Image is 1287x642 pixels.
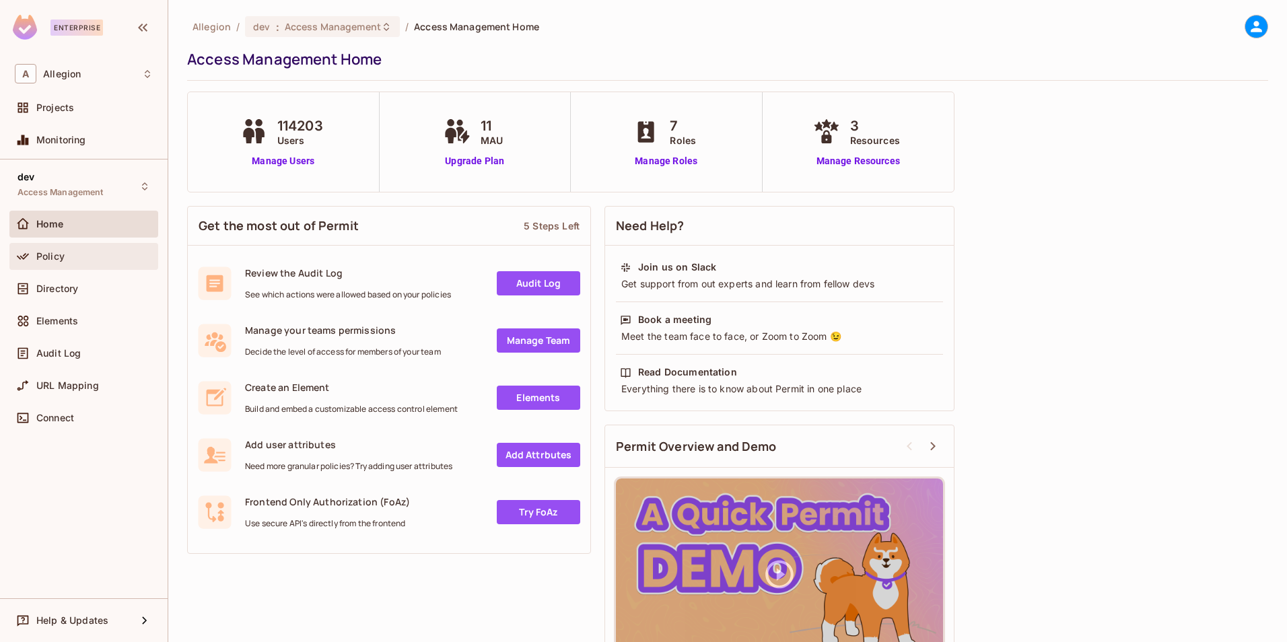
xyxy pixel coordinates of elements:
[36,615,108,626] span: Help & Updates
[638,365,737,379] div: Read Documentation
[616,217,685,234] span: Need Help?
[245,404,458,415] span: Build and embed a customizable access control element
[36,102,74,113] span: Projects
[245,289,451,300] span: See which actions were allowed based on your policies
[245,461,452,472] span: Need more granular policies? Try adding user attributes
[629,154,703,168] a: Manage Roles
[620,277,939,291] div: Get support from out experts and learn from fellow devs
[497,271,580,295] a: Audit Log
[497,328,580,353] a: Manage Team
[277,116,323,136] span: 114203
[245,495,410,508] span: Frontend Only Authorization (FoAz)
[36,219,64,229] span: Home
[497,443,580,467] a: Add Attrbutes
[810,154,907,168] a: Manage Resources
[15,64,36,83] span: A
[414,20,539,33] span: Access Management Home
[481,116,503,136] span: 11
[43,69,81,79] span: Workspace: Allegion
[245,266,451,279] span: Review the Audit Log
[36,135,86,145] span: Monitoring
[36,348,81,359] span: Audit Log
[245,381,458,394] span: Create an Element
[199,217,359,234] span: Get the most out of Permit
[36,283,78,294] span: Directory
[481,133,503,147] span: MAU
[187,49,1261,69] div: Access Management Home
[524,219,580,232] div: 5 Steps Left
[620,330,939,343] div: Meet the team face to face, or Zoom to Zoom 😉
[285,20,381,33] span: Access Management
[275,22,280,32] span: :
[850,133,900,147] span: Resources
[405,20,409,33] li: /
[440,154,510,168] a: Upgrade Plan
[18,187,104,198] span: Access Management
[497,386,580,410] a: Elements
[638,313,711,326] div: Book a meeting
[620,382,939,396] div: Everything there is to know about Permit in one place
[245,518,410,529] span: Use secure API's directly from the frontend
[13,15,37,40] img: SReyMgAAAABJRU5ErkJggg==
[193,20,231,33] span: the active workspace
[36,316,78,326] span: Elements
[245,438,452,451] span: Add user attributes
[36,251,65,262] span: Policy
[670,133,696,147] span: Roles
[18,172,34,182] span: dev
[245,347,441,357] span: Decide the level of access for members of your team
[36,413,74,423] span: Connect
[50,20,103,36] div: Enterprise
[638,260,716,274] div: Join us on Slack
[253,20,270,33] span: dev
[616,438,777,455] span: Permit Overview and Demo
[36,380,99,391] span: URL Mapping
[670,116,696,136] span: 7
[850,116,900,136] span: 3
[236,20,240,33] li: /
[245,324,441,336] span: Manage your teams permissions
[277,133,323,147] span: Users
[237,154,330,168] a: Manage Users
[497,500,580,524] a: Try FoAz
